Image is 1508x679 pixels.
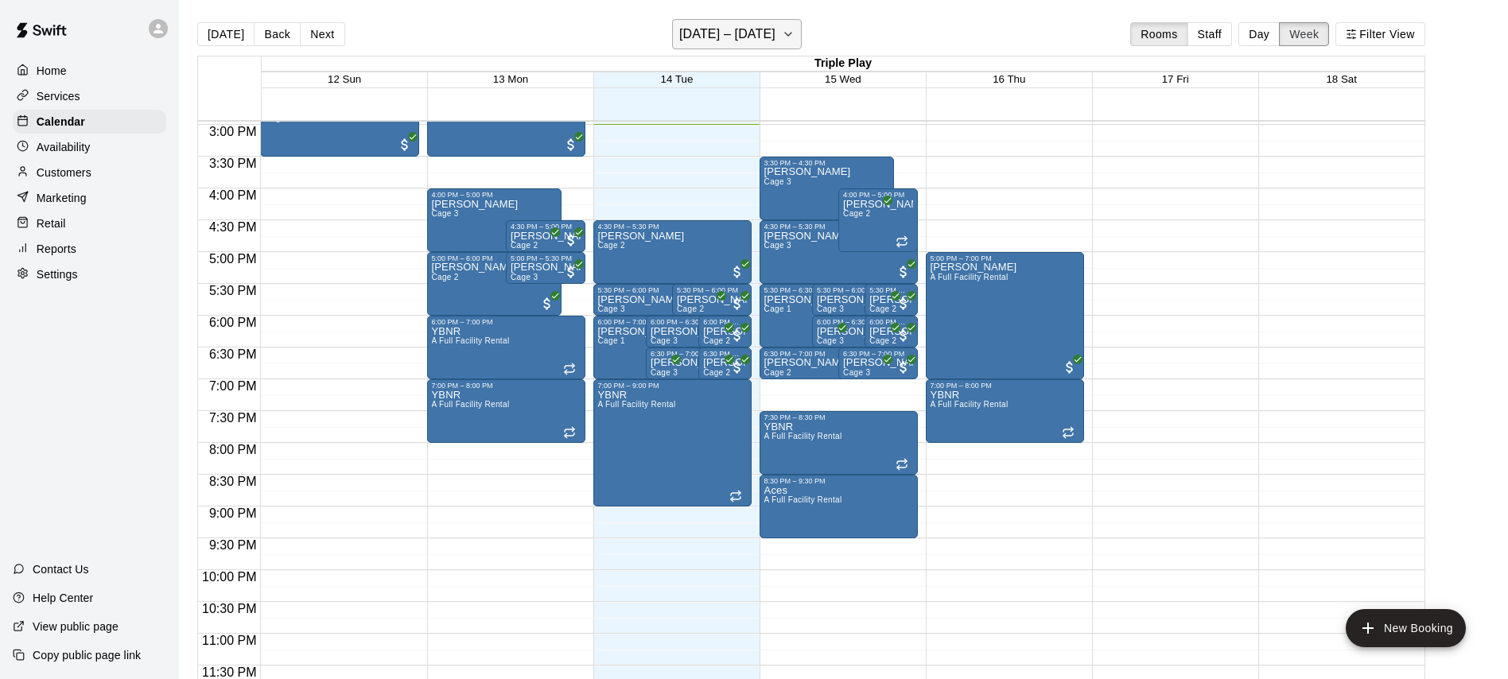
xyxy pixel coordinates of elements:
[817,318,897,326] div: 6:00 PM – 6:30 PM
[896,359,911,375] span: All customers have paid
[865,284,917,316] div: 5:30 PM – 6:00 PM: Talia Mellin
[817,336,844,345] span: Cage 3
[598,223,747,231] div: 4:30 PM – 5:30 PM
[843,368,870,377] span: Cage 3
[679,23,775,45] h6: [DATE] – [DATE]
[764,241,791,250] span: Cage 3
[865,316,917,347] div: 6:00 PM – 6:30 PM: Talia Mellin
[205,506,261,520] span: 9:00 PM
[205,411,261,425] span: 7:30 PM
[896,296,911,312] span: All customers have paid
[254,22,301,46] button: Back
[13,237,166,261] a: Reports
[713,328,729,343] span: All customers have paid
[703,318,746,326] div: 6:00 PM – 6:30 PM
[660,359,676,375] span: All customers have paid
[764,305,791,313] span: Cage 1
[563,232,579,248] span: All customers have paid
[205,475,261,488] span: 8:30 PM
[13,135,166,159] div: Availability
[764,413,913,421] div: 7:30 PM – 8:30 PM
[427,252,562,316] div: 5:00 PM – 6:00 PM: Joe Guarino
[931,382,1079,390] div: 7:00 PM – 8:00 PM
[539,296,555,312] span: All customers have paid
[672,19,802,49] button: [DATE] – [DATE]
[926,379,1084,443] div: 7:00 PM – 8:00 PM: YBNR
[511,223,581,231] div: 4:30 PM – 5:00 PM
[838,188,918,252] div: 4:00 PM – 5:00 PM: Margaret Scarcella
[511,254,581,262] div: 5:00 PM – 5:30 PM
[1238,22,1280,46] button: Day
[33,647,141,663] p: Copy public page link
[37,114,85,130] p: Calendar
[880,328,896,343] span: All customers have paid
[1187,22,1233,46] button: Staff
[198,602,260,615] span: 10:30 PM
[598,400,676,409] span: A Full Facility Rental
[13,211,166,235] div: Retail
[869,305,896,313] span: Cage 2
[13,186,166,210] a: Marketing
[427,316,585,379] div: 6:00 PM – 7:00 PM: YBNR
[880,296,896,312] span: All customers have paid
[493,73,528,85] button: 13 Mon
[651,368,678,377] span: Cage 3
[13,110,166,134] div: Calendar
[593,316,683,379] div: 6:00 PM – 7:00 PM: Andrew Madonia
[838,347,918,379] div: 6:30 PM – 7:00 PM: Talia Mellin
[703,336,730,345] span: Cage 2
[33,590,93,606] p: Help Center
[677,305,704,313] span: Cage 2
[205,347,261,361] span: 6:30 PM
[13,262,166,286] a: Settings
[825,73,861,85] span: 15 Wed
[931,273,1009,281] span: A Full Facility Rental
[826,328,842,343] span: All customers have paid
[13,84,166,108] div: Services
[37,266,78,282] p: Settings
[661,73,694,85] button: 14 Tue
[760,157,894,220] div: 3:30 PM – 4:30 PM: Yvonne Hartridge
[37,190,87,206] p: Marketing
[205,443,261,456] span: 8:00 PM
[993,73,1025,85] button: 16 Thu
[598,382,747,390] div: 7:00 PM – 9:00 PM
[869,286,912,294] div: 5:30 PM – 6:00 PM
[432,400,510,409] span: A Full Facility Rental
[760,220,918,284] div: 4:30 PM – 5:30 PM: Yvonne Hartridge
[598,305,625,313] span: Cage 3
[328,73,361,85] span: 12 Sun
[1346,609,1466,647] button: add
[205,538,261,552] span: 9:30 PM
[764,495,842,504] span: A Full Facility Rental
[511,241,538,250] span: Cage 2
[729,328,745,343] span: All customers have paid
[300,22,344,46] button: Next
[198,634,260,647] span: 11:00 PM
[869,336,896,345] span: Cage 2
[646,347,736,379] div: 6:30 PM – 7:00 PM: Talia Mellin
[729,359,745,375] span: All customers have paid
[205,284,261,297] span: 5:30 PM
[760,475,918,538] div: 8:30 PM – 9:30 PM: Aces
[593,379,752,506] div: 7:00 PM – 9:00 PM: YBNR
[896,235,908,248] span: Recurring event
[432,336,510,345] span: A Full Facility Rental
[869,318,912,326] div: 6:00 PM – 6:30 PM
[506,252,585,284] div: 5:00 PM – 5:30 PM: Eric Mandell
[698,347,751,379] div: 6:30 PM – 7:00 PM: Talia Mellin
[872,359,888,375] span: All customers have paid
[598,286,723,294] div: 5:30 PM – 6:00 PM
[205,252,261,266] span: 5:00 PM
[760,411,918,475] div: 7:30 PM – 8:30 PM: YBNR
[598,318,678,326] div: 6:00 PM – 7:00 PM
[896,264,911,280] span: All customers have paid
[427,188,562,252] div: 4:00 PM – 5:00 PM: Alejandro Hernandez
[817,305,844,313] span: Cage 3
[598,241,625,250] span: Cage 2
[262,56,1424,72] div: Triple Play
[432,273,459,281] span: Cage 2
[764,159,889,167] div: 3:30 PM – 4:30 PM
